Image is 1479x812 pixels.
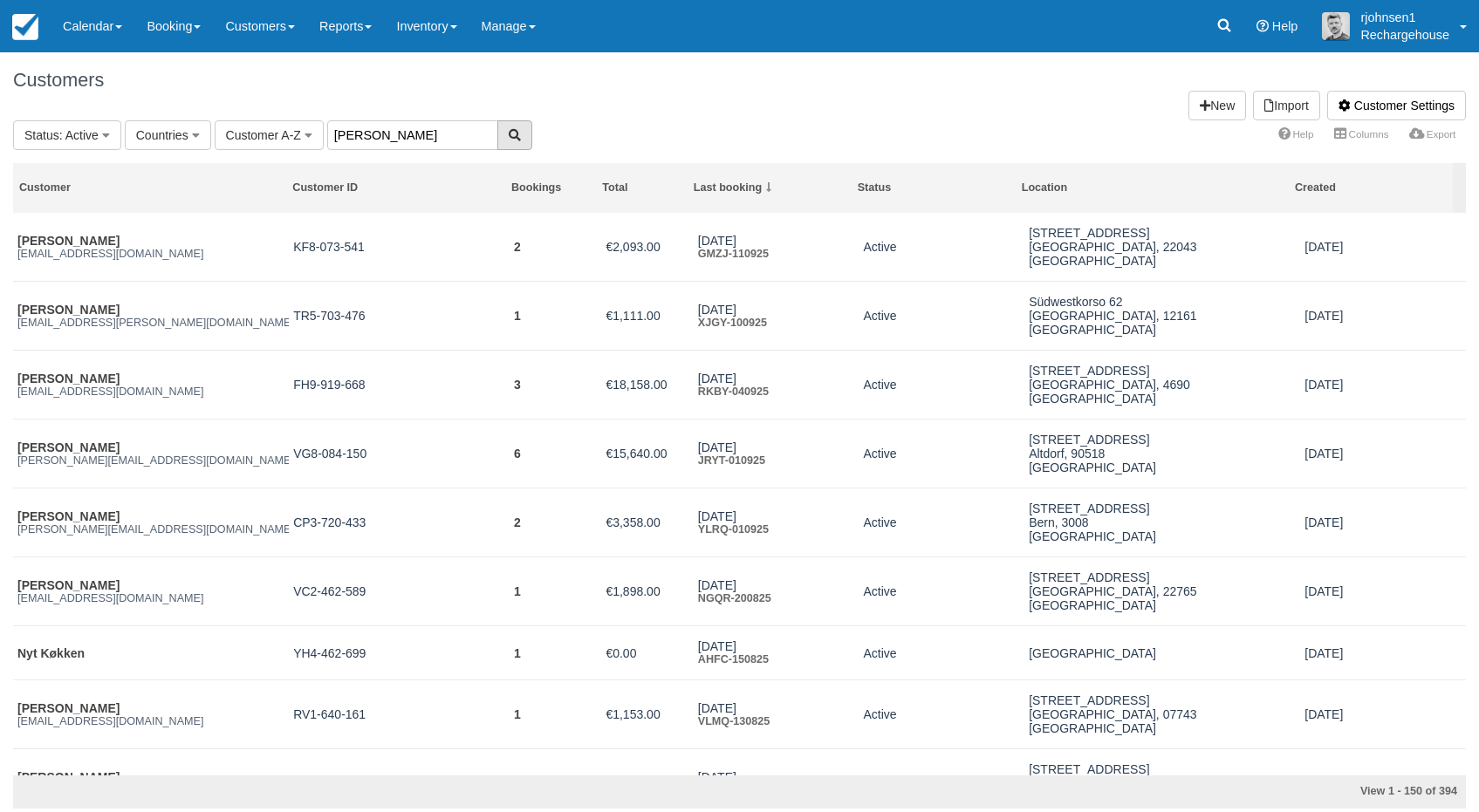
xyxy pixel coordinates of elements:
[694,351,859,420] td: Sep 4RKBY-040925
[13,488,289,557] td: Stephan Mignotstefano@bluewin.ch
[13,70,1466,91] h1: Customers
[990,784,1457,800] div: View 1 - 150 of 394
[698,386,769,398] a: RKBY-040925
[1295,181,1448,195] div: Created
[1268,122,1324,147] a: Help
[698,454,765,467] a: JRYT-010925
[511,181,591,195] div: Bookings
[1188,91,1246,120] a: New
[694,557,859,626] td: Aug 20NGQR-200825
[17,509,120,523] a: [PERSON_NAME]
[289,626,510,680] td: YH4-462-699
[13,351,289,420] td: Johannes Köttl-Brodmannjohannes.koettl@gmail.com
[1253,91,1320,120] a: Import
[13,557,289,626] td: Kristina Kallekristinakalle@icloud.com
[1268,122,1466,149] ul: More
[601,351,693,420] td: €18,158.00
[1024,488,1300,557] td: Hardeggerstr. 20Bern, 3008Switzerland
[694,626,859,680] td: Aug 15AHFC-150825
[1300,680,1466,749] td: Aug 13
[859,420,1024,488] td: Active
[694,420,859,488] td: Sep 1JRYT-010925
[17,592,284,604] em: [EMAIL_ADDRESS][DOMAIN_NAME]
[289,680,510,749] td: RV1-640-161
[136,128,188,142] span: Countries
[19,181,281,195] div: Customer
[510,488,601,557] td: 2
[1399,122,1466,147] a: Export
[17,440,120,454] a: [PERSON_NAME]
[1300,557,1466,626] td: Aug 20
[17,386,284,398] em: [EMAIL_ADDRESS][DOMAIN_NAME]
[601,282,693,351] td: €1,111.00
[17,523,284,536] em: [PERSON_NAME][EMAIL_ADDRESS][DOMAIN_NAME]
[510,626,601,680] td: 1
[601,488,693,557] td: €3,358.00
[289,557,510,626] td: VC2-462-589
[698,317,767,329] a: XJGY-100925
[17,372,120,386] a: [PERSON_NAME]
[17,248,284,260] em: [EMAIL_ADDRESS][DOMAIN_NAME]
[327,120,498,150] input: Search Customers
[13,420,289,488] td: Norbert Anicnorbert.anic@t-online.de
[510,282,601,351] td: 1
[694,282,859,351] td: Sep 10XJGY-100925
[12,14,38,40] img: checkfront-main-nav-mini-logo.png
[13,213,289,282] td: Vogelmann Vanessavan.vog@outlook.de
[514,707,521,721] a: 1
[1360,26,1449,44] p: Rechargehouse
[859,557,1024,626] td: Active
[1022,181,1284,195] div: Location
[1024,420,1300,488] td: Mühlweg 30Altdorf, 90518Germany
[226,128,301,142] span: Customer A-Z
[17,770,120,784] a: [PERSON_NAME]
[510,557,601,626] td: 1
[1327,91,1466,120] a: Customer Settings
[289,351,510,420] td: FH9-919-668
[859,626,1024,680] td: Active
[17,578,120,592] a: [PERSON_NAME]
[13,120,121,150] button: Status: Active
[602,181,681,195] div: Total
[1300,351,1466,420] td: Nov 7, 2021
[17,646,85,660] a: Nyt Køkken
[17,715,284,727] em: [EMAIL_ADDRESS][DOMAIN_NAME]
[510,351,601,420] td: 3
[859,488,1024,557] td: Active
[17,701,120,715] a: [PERSON_NAME]
[1024,680,1300,749] td: Naumburger Straße 33aJena, 07743Germany
[13,626,289,680] td: Nyt Køkken
[514,309,521,323] a: 1
[215,120,324,150] button: Customer A-Z
[859,282,1024,351] td: Active
[601,420,693,488] td: €15,640.00
[510,680,601,749] td: 1
[1272,19,1298,33] span: Help
[289,420,510,488] td: VG8-084-150
[698,592,771,604] a: NGQR-200825
[1324,122,1399,147] a: Columns
[1024,351,1300,420] td: Römerstraße 3/2Schwanenstadt, 4690Austria
[292,181,499,195] div: Customer ID
[17,234,120,248] a: [PERSON_NAME]
[514,447,521,461] a: 6
[1024,213,1300,282] td: Jüthornstrasse 47Hamburg, 22043Germany
[514,646,521,660] a: 1
[1322,12,1350,40] img: A1
[859,680,1024,749] td: Active
[289,282,510,351] td: TR5-703-476
[1024,282,1300,351] td: Südwestkorso 62Berlin, 12161Germany
[1300,626,1466,680] td: Aug 15
[858,181,1010,195] div: Status
[698,523,769,536] a: YLRQ-010925
[289,488,510,557] td: CP3-720-433
[694,213,859,282] td: Sep 11GMZJ-110925
[1360,9,1449,26] p: rjohnsen1
[1300,420,1466,488] td: Aug 19, 2020
[514,240,521,254] a: 2
[17,317,284,329] em: [EMAIL_ADDRESS][PERSON_NAME][DOMAIN_NAME]
[694,488,859,557] td: Sep 1YLRQ-010925
[510,213,601,282] td: 2
[694,181,846,195] div: Last booking
[510,420,601,488] td: 6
